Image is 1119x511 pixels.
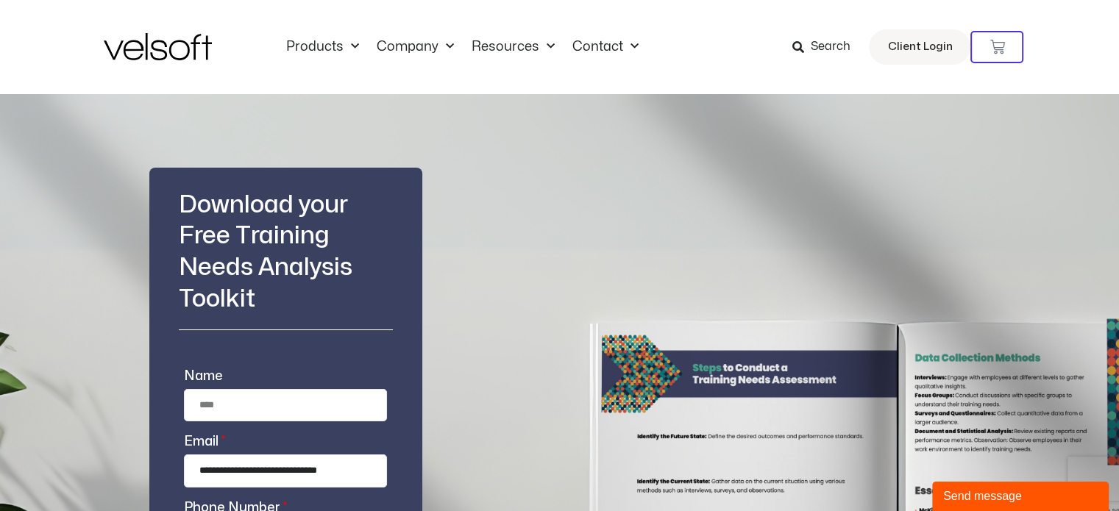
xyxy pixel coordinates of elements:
[932,479,1112,511] iframe: chat widget
[887,37,952,57] span: Client Login
[184,366,223,389] label: Name
[368,39,463,55] a: CompanyMenu Toggle
[277,39,647,55] nav: Menu
[869,29,970,65] a: Client Login
[810,37,850,57] span: Search
[792,35,860,60] a: Search
[179,190,393,316] h2: Download your Free Training Needs Analysis Toolkit
[463,39,564,55] a: ResourcesMenu Toggle
[277,39,368,55] a: ProductsMenu Toggle
[104,33,212,60] img: Velsoft Training Materials
[184,432,225,454] label: Email
[564,39,647,55] a: ContactMenu Toggle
